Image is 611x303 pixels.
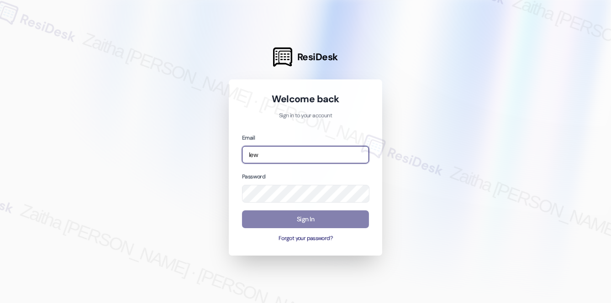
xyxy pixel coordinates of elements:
[242,146,369,164] input: name@example.com
[273,47,292,67] img: ResiDesk Logo
[297,51,338,63] span: ResiDesk
[242,112,369,120] p: Sign in to your account
[242,93,369,105] h1: Welcome back
[242,173,265,180] label: Password
[242,134,255,141] label: Email
[242,210,369,228] button: Sign In
[242,235,369,243] button: Forgot your password?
